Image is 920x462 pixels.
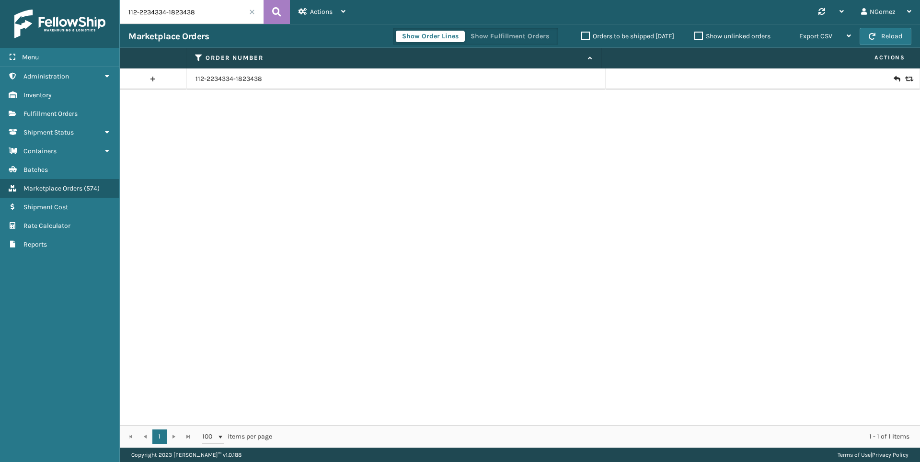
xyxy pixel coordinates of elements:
[23,184,82,192] span: Marketplace Orders
[84,184,100,192] span: ( 574 )
[23,91,52,99] span: Inventory
[23,72,69,80] span: Administration
[202,432,217,441] span: 100
[310,8,333,16] span: Actions
[894,74,899,84] i: Create Return Label
[799,32,832,40] span: Export CSV
[838,448,908,462] div: |
[464,31,555,42] button: Show Fulfillment Orders
[286,432,909,441] div: 1 - 1 of 1 items
[872,451,908,458] a: Privacy Policy
[23,222,70,230] span: Rate Calculator
[23,240,47,248] span: Reports
[152,429,167,444] a: 1
[396,31,465,42] button: Show Order Lines
[905,76,911,82] i: Replace
[22,53,39,61] span: Menu
[581,32,674,40] label: Orders to be shipped [DATE]
[23,166,48,174] span: Batches
[694,32,770,40] label: Show unlinked orders
[605,50,911,66] span: Actions
[128,31,209,42] h3: Marketplace Orders
[23,128,74,136] span: Shipment Status
[23,110,78,118] span: Fulfillment Orders
[23,147,57,155] span: Containers
[14,10,105,38] img: logo
[131,448,241,462] p: Copyright 2023 [PERSON_NAME]™ v 1.0.188
[838,451,871,458] a: Terms of Use
[195,74,262,84] a: 112-2234334-1823438
[23,203,68,211] span: Shipment Cost
[206,54,583,62] label: Order Number
[202,429,272,444] span: items per page
[860,28,911,45] button: Reload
